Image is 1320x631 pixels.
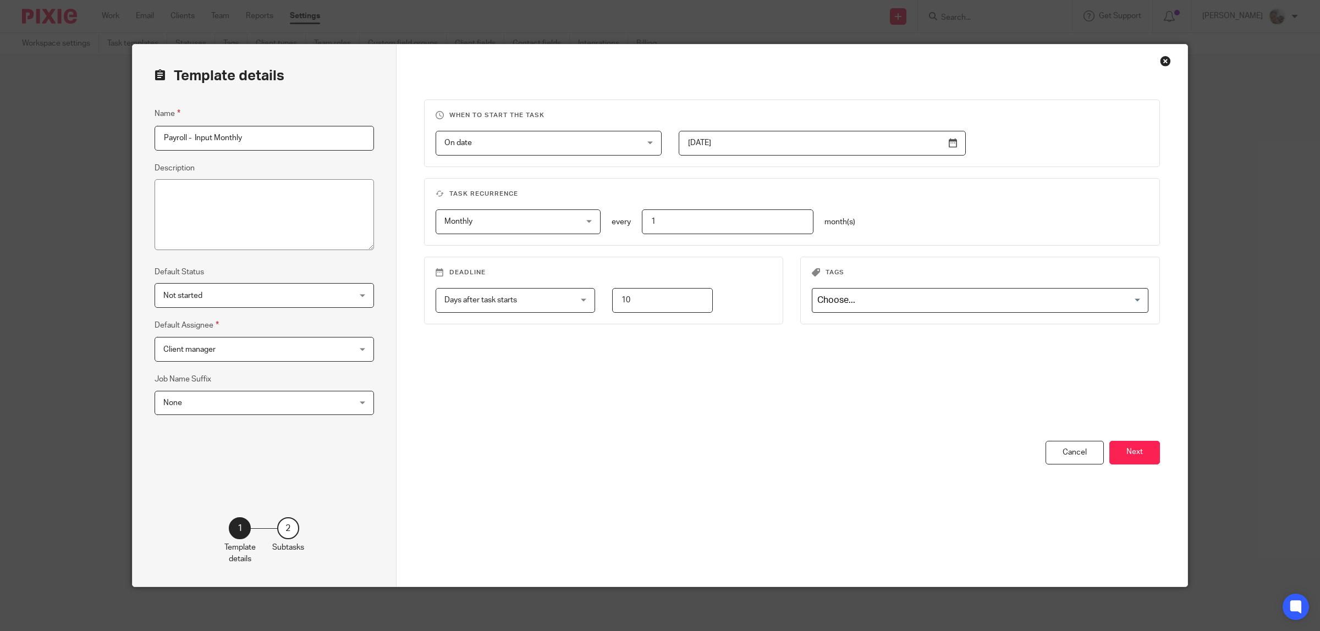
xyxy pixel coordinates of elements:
span: Client manager [163,346,216,353]
div: 2 [277,517,299,539]
div: Search for option [812,288,1148,313]
button: Next [1109,441,1160,464]
div: Cancel [1046,441,1104,464]
h3: When to start the task [436,111,1149,120]
div: 1 [229,517,251,539]
label: Default Assignee [155,319,219,331]
h2: Template details [155,67,284,85]
label: Job Name Suffix [155,374,211,385]
p: every [612,217,631,228]
h3: Tags [812,268,1148,277]
span: Monthly [444,218,472,225]
h3: Deadline [436,268,772,277]
div: Close this dialog window [1160,56,1171,67]
p: Subtasks [272,542,304,553]
input: Search for option [813,291,1142,310]
h3: Task recurrence [436,190,1149,198]
span: month(s) [824,218,855,226]
span: Days after task starts [444,296,517,304]
p: Template details [224,542,256,564]
label: Description [155,163,195,174]
span: None [163,399,182,407]
label: Name [155,107,180,120]
label: Default Status [155,267,204,278]
span: On date [444,139,472,147]
span: Not started [163,292,202,300]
